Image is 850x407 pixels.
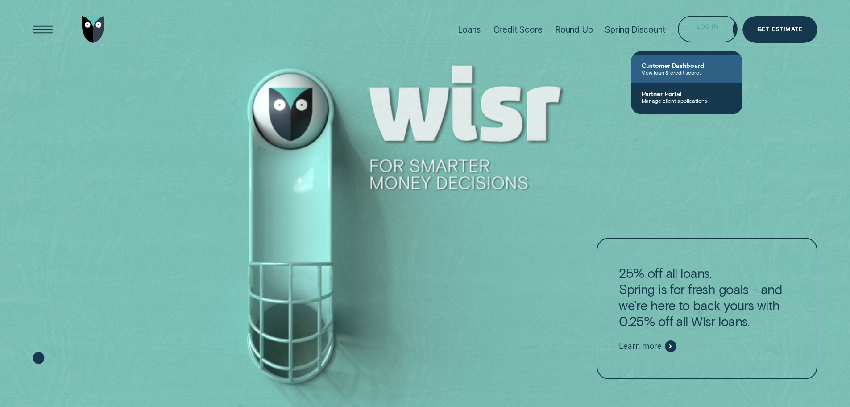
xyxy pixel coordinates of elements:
p: 25% off all loans. Spring is for fresh goals - and we're here to back yours with 0.25% off all Wi... [619,265,795,329]
span: Manage client applications [642,97,732,104]
img: Wisr [82,16,104,43]
button: Open Menu [29,16,56,43]
a: Customer DashboardView loan & credit scores [631,55,742,83]
a: Get Estimate [742,16,817,43]
a: Partner PortalManage client applications [631,83,742,111]
button: Log in [678,16,737,42]
a: 25% off all loans.Spring is for fresh goals - and we're here to back yours with 0.25% off all Wis... [597,238,817,380]
span: Learn more [619,341,661,351]
div: Round Up [555,25,593,35]
span: Partner Portal [642,90,732,97]
div: Spring Discount [605,25,665,35]
span: View loan & credit scores [642,69,732,76]
div: Loans [458,25,481,35]
div: Credit Score [493,25,543,35]
span: Customer Dashboard [642,62,732,69]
